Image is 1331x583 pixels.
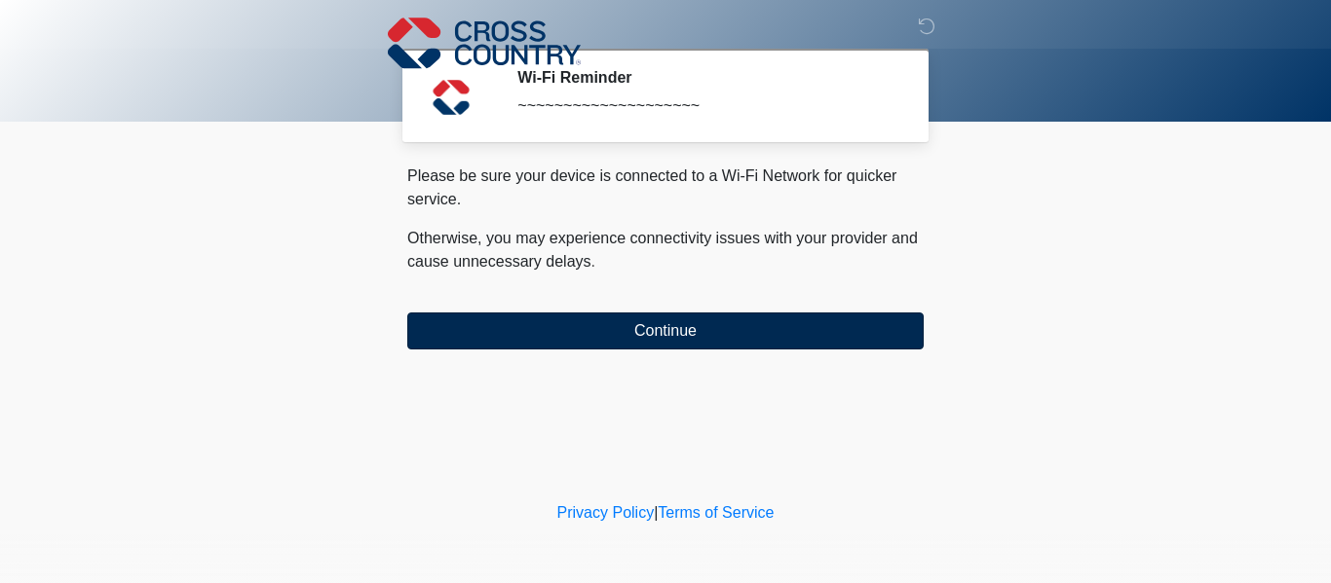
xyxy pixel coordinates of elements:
div: ~~~~~~~~~~~~~~~~~~~~ [517,94,894,118]
p: Otherwise, you may experience connectivity issues with your provider and cause unnecessary delays [407,227,924,273]
a: | [654,504,658,521]
button: Continue [407,312,924,349]
p: Please be sure your device is connected to a Wi-Fi Network for quicker service. [407,164,924,211]
a: Terms of Service [658,504,774,521]
img: Agent Avatar [422,68,480,127]
a: Privacy Policy [557,504,655,521]
img: Cross Country Logo [388,15,581,71]
span: . [591,253,595,270]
